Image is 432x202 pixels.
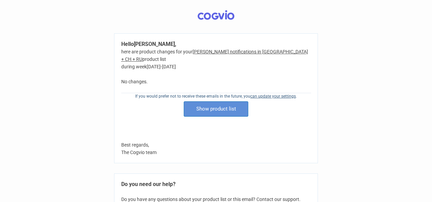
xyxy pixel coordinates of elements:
span: No changes. [121,79,148,84]
span: [DATE] [147,64,161,69]
span: during week - [121,64,176,69]
a: [PERSON_NAME] notifications in [GEOGRAPHIC_DATA] + CH + RU [121,49,308,62]
b: Do you need our help? [121,181,176,187]
a: can update your settings [250,94,296,99]
span: product list [121,49,308,69]
td: here are product changes for your Best regards, The Cogvio team [121,40,311,156]
b: Hello , [121,41,176,47]
span: [DATE] [162,64,176,69]
a: Show product list [184,101,248,117]
img: COGVIO [198,10,234,20]
span: [PERSON_NAME] [134,41,175,47]
div: If you would prefer not to receive these emails in the future, you . [121,93,311,99]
